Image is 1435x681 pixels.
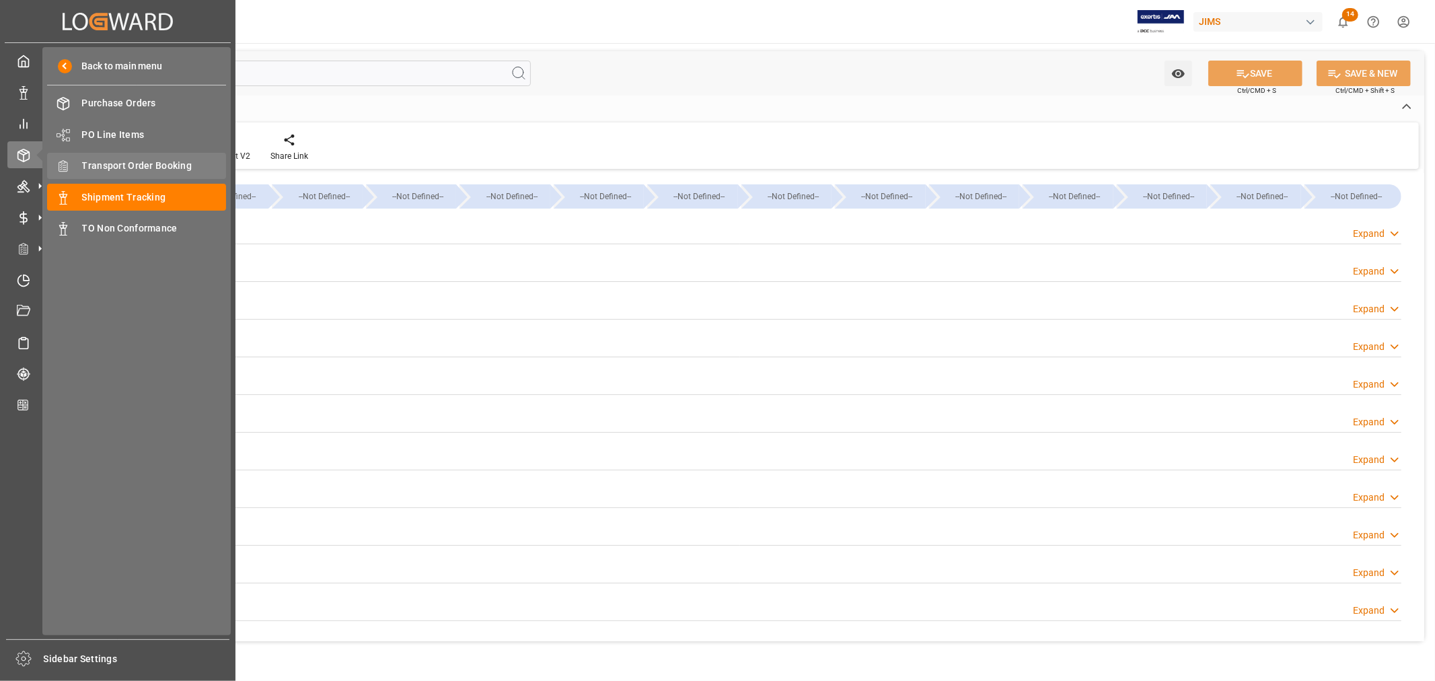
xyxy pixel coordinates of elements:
[7,110,228,137] a: My Reports
[7,298,228,324] a: Document Management
[47,121,226,147] a: PO Line Items
[62,61,531,86] input: Search Fields
[1353,528,1385,542] div: Expand
[647,184,737,209] div: --Not Defined--
[44,652,230,666] span: Sidebar Settings
[1353,453,1385,467] div: Expand
[1036,184,1113,209] div: --Not Defined--
[1210,184,1300,209] div: --Not Defined--
[285,184,362,209] div: --Not Defined--
[7,392,228,418] a: CO2 Calculator
[82,159,227,173] span: Transport Order Booking
[72,59,163,73] span: Back to main menu
[7,361,228,387] a: Tracking Shipment
[47,184,226,210] a: Shipment Tracking
[178,184,268,209] div: --Not Defined--
[7,48,228,74] a: My Cockpit
[1353,302,1385,316] div: Expand
[1165,61,1192,86] button: open menu
[929,184,1019,209] div: --Not Defined--
[835,184,925,209] div: --Not Defined--
[741,184,832,209] div: --Not Defined--
[1208,61,1302,86] button: SAVE
[1317,61,1411,86] button: SAVE & NEW
[82,128,227,142] span: PO Line Items
[270,150,308,162] div: Share Link
[1237,85,1276,96] span: Ctrl/CMD + S
[1335,85,1395,96] span: Ctrl/CMD + Shift + S
[379,184,456,209] div: --Not Defined--
[1304,184,1401,209] div: --Not Defined--
[7,329,228,355] a: Sailing Schedules
[1328,7,1358,37] button: show 14 new notifications
[1358,7,1389,37] button: Help Center
[1023,184,1113,209] div: --Not Defined--
[82,190,227,205] span: Shipment Tracking
[1342,8,1358,22] span: 14
[1353,415,1385,429] div: Expand
[366,184,456,209] div: --Not Defined--
[848,184,925,209] div: --Not Defined--
[661,184,737,209] div: --Not Defined--
[1353,378,1385,392] div: Expand
[1318,184,1395,209] div: --Not Defined--
[1353,227,1385,241] div: Expand
[1353,264,1385,279] div: Expand
[459,184,550,209] div: --Not Defined--
[755,184,832,209] div: --Not Defined--
[47,153,226,179] a: Transport Order Booking
[1193,9,1328,34] button: JIMS
[82,96,227,110] span: Purchase Orders
[7,79,228,105] a: Data Management
[1353,491,1385,505] div: Expand
[1138,10,1184,34] img: Exertis%20JAM%20-%20Email%20Logo.jpg_1722504956.jpg
[82,221,227,236] span: TO Non Conformance
[1353,340,1385,354] div: Expand
[943,184,1019,209] div: --Not Defined--
[1353,566,1385,580] div: Expand
[1117,184,1207,209] div: --Not Defined--
[1353,604,1385,618] div: Expand
[47,215,226,242] a: TO Non Conformance
[272,184,362,209] div: --Not Defined--
[1130,184,1207,209] div: --Not Defined--
[473,184,550,209] div: --Not Defined--
[47,90,226,116] a: Purchase Orders
[567,184,644,209] div: --Not Defined--
[7,266,228,293] a: Timeslot Management V2
[554,184,644,209] div: --Not Defined--
[1224,184,1300,209] div: --Not Defined--
[1193,12,1323,32] div: JIMS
